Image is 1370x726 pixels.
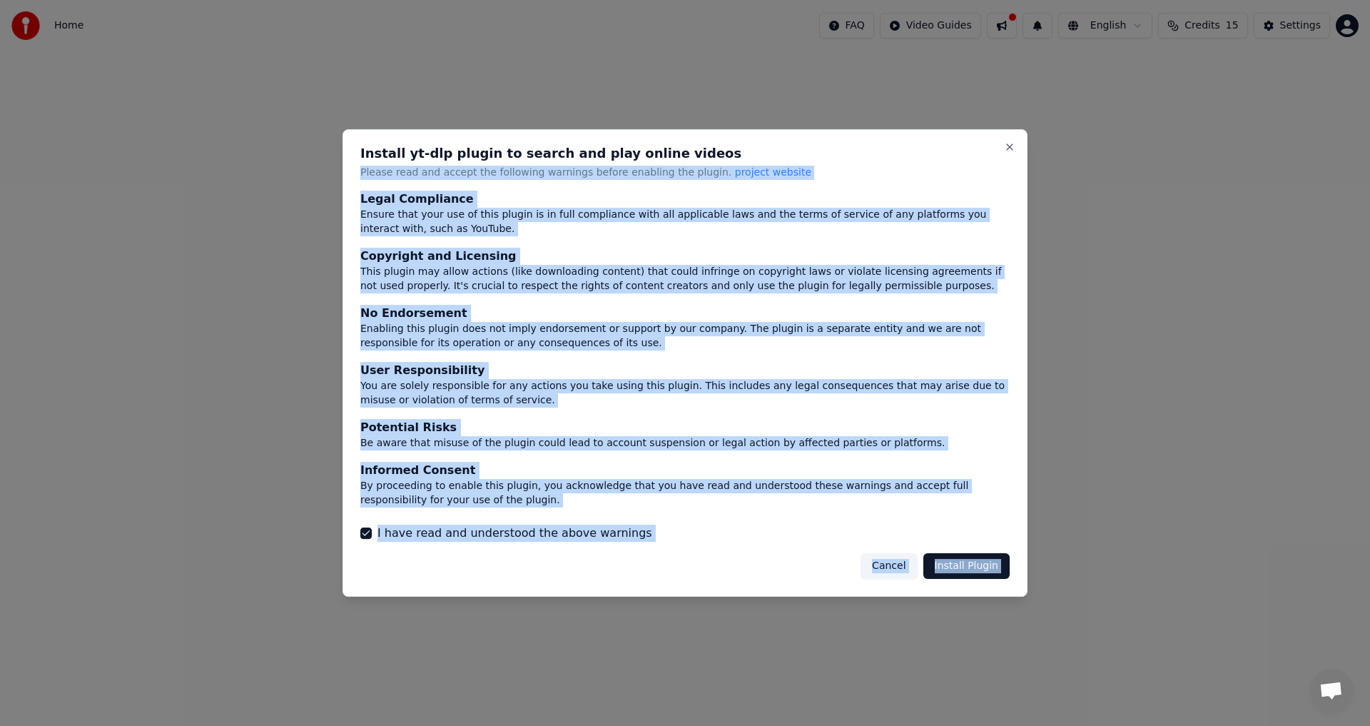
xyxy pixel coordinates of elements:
[360,306,1010,323] div: No Endorsement
[360,248,1010,266] div: Copyright and Licensing
[360,479,1010,508] div: By proceeding to enable this plugin, you acknowledge that you have read and understood these warn...
[360,419,1010,436] div: Potential Risks
[360,436,1010,450] div: Be aware that misuse of the plugin could lead to account suspension or legal action by affected p...
[377,525,652,542] label: I have read and understood the above warnings
[360,379,1010,408] div: You are solely responsible for any actions you take using this plugin. This includes any legal co...
[861,553,917,579] button: Cancel
[735,166,811,178] span: project website
[360,462,1010,479] div: Informed Consent
[923,553,1010,579] button: Install Plugin
[360,323,1010,351] div: Enabling this plugin does not imply endorsement or support by our company. The plugin is a separa...
[360,191,1010,208] div: Legal Compliance
[360,166,1010,180] p: Please read and accept the following warnings before enabling the plugin.
[360,147,1010,160] h2: Install yt-dlp plugin to search and play online videos
[360,266,1010,294] div: This plugin may allow actions (like downloading content) that could infringe on copyright laws or...
[360,208,1010,237] div: Ensure that your use of this plugin is in full compliance with all applicable laws and the terms ...
[360,362,1010,379] div: User Responsibility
